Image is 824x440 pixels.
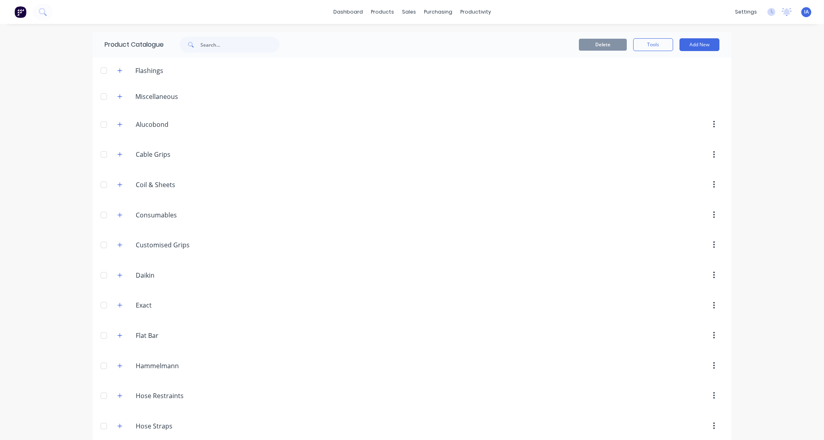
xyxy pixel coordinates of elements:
input: Search... [200,37,279,53]
div: products [367,6,398,18]
button: Delete [579,39,627,51]
input: Enter category name [136,120,230,129]
div: Product Catalogue [93,32,164,57]
div: Miscellaneous [129,92,184,101]
input: Enter category name [136,331,230,340]
div: productivity [456,6,495,18]
span: IA [804,8,809,16]
input: Enter category name [136,421,230,431]
div: settings [731,6,761,18]
input: Enter category name [136,361,230,371]
button: Tools [633,38,673,51]
input: Enter category name [136,210,230,220]
input: Enter category name [136,391,230,401]
button: Add New [679,38,719,51]
a: dashboard [329,6,367,18]
div: Flashings [129,66,170,75]
img: Factory [14,6,26,18]
input: Enter category name [136,180,230,189]
div: purchasing [420,6,456,18]
input: Enter category name [136,300,230,310]
input: Enter category name [136,150,230,159]
div: sales [398,6,420,18]
input: Enter category name [136,270,230,280]
input: Enter category name [136,240,230,250]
